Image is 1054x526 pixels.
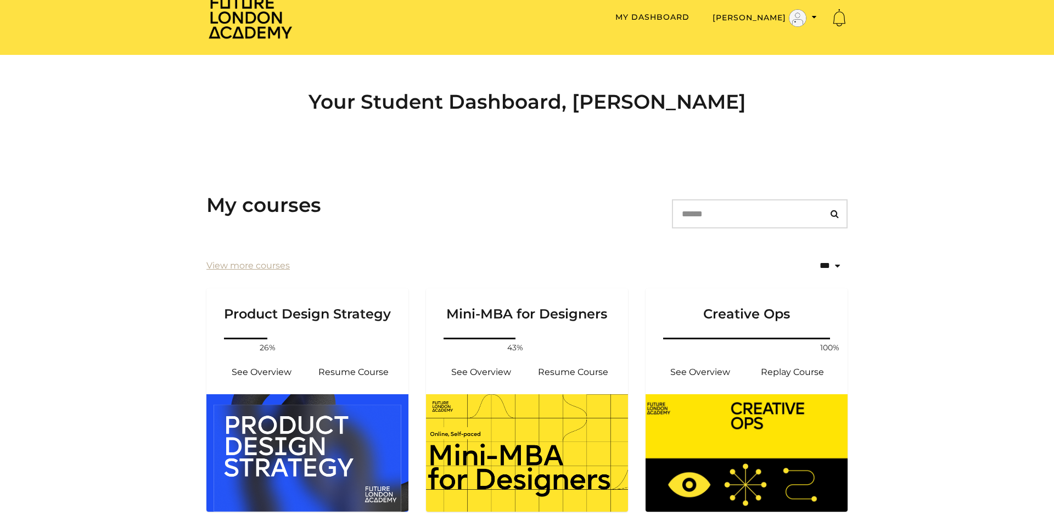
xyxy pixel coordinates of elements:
[817,342,843,354] span: 100%
[709,9,820,27] button: Toggle menu
[439,288,615,322] h3: Mini-MBA for Designers
[254,342,281,354] span: 26%
[772,252,848,279] select: status
[527,359,619,385] a: Mini-MBA for Designers: Resume Course
[646,288,848,335] a: Creative Ops
[307,359,400,385] a: Product Design Strategy : Resume Course
[206,259,290,272] a: View more courses
[747,359,839,385] a: Creative Ops: Resume Course
[220,288,395,322] h3: Product Design Strategy
[206,90,848,114] h2: Your Student Dashboard, [PERSON_NAME]
[215,359,307,385] a: Product Design Strategy : See Overview
[206,288,408,335] a: Product Design Strategy
[654,359,747,385] a: Creative Ops: See Overview
[502,342,529,354] span: 43%
[206,193,321,217] h3: My courses
[426,288,628,335] a: Mini-MBA for Designers
[435,359,527,385] a: Mini-MBA for Designers: See Overview
[615,12,689,22] a: My Dashboard
[659,288,834,322] h3: Creative Ops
